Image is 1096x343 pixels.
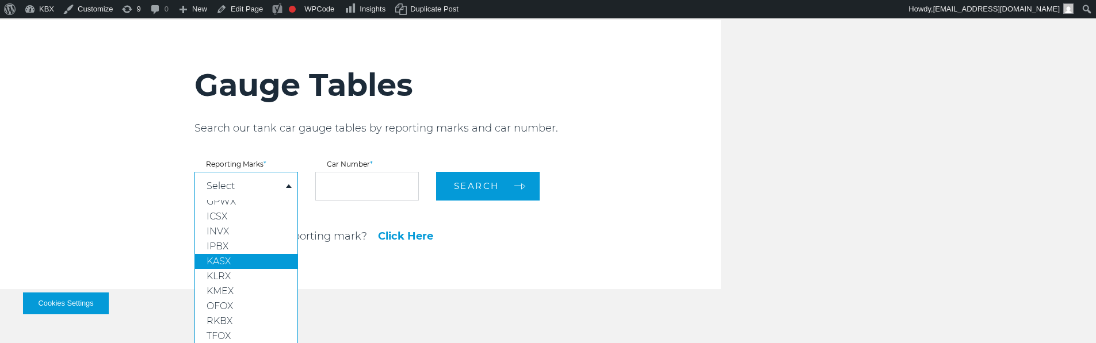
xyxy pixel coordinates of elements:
span: INVX [207,226,229,237]
span: TFOX [207,330,231,341]
button: Cookies Settings [23,292,109,314]
span: Search [454,180,499,191]
span: KLRX [207,271,231,282]
a: Click Here [378,231,433,241]
label: Reporting Marks [194,161,298,168]
a: RKBX [195,314,297,329]
a: Select [207,182,235,191]
h2: Gauge Tables [194,66,721,104]
span: [EMAIL_ADDRESS][DOMAIN_NAME] [933,5,1060,13]
a: INVX [195,224,297,239]
div: Focus keyphrase not set [289,6,296,13]
a: ICSX [195,209,297,224]
p: Search our tank car gauge tables by reporting marks and car number. [194,121,721,135]
a: IPBX [195,239,297,254]
span: KASX [207,256,231,267]
span: ICSX [207,211,227,222]
span: KMEX [207,286,234,296]
span: GPWX [207,196,236,207]
span: IPBX [207,241,228,252]
button: Search arrow arrow [436,172,540,201]
span: Insights [360,5,385,13]
a: KMEX [195,284,297,299]
a: GPWX [195,194,297,209]
span: OFOX [207,300,233,311]
span: RKBX [207,315,232,326]
a: KLRX [195,269,297,284]
a: OFOX [195,299,297,314]
label: Car Number [315,161,419,168]
a: KASX [195,254,297,269]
